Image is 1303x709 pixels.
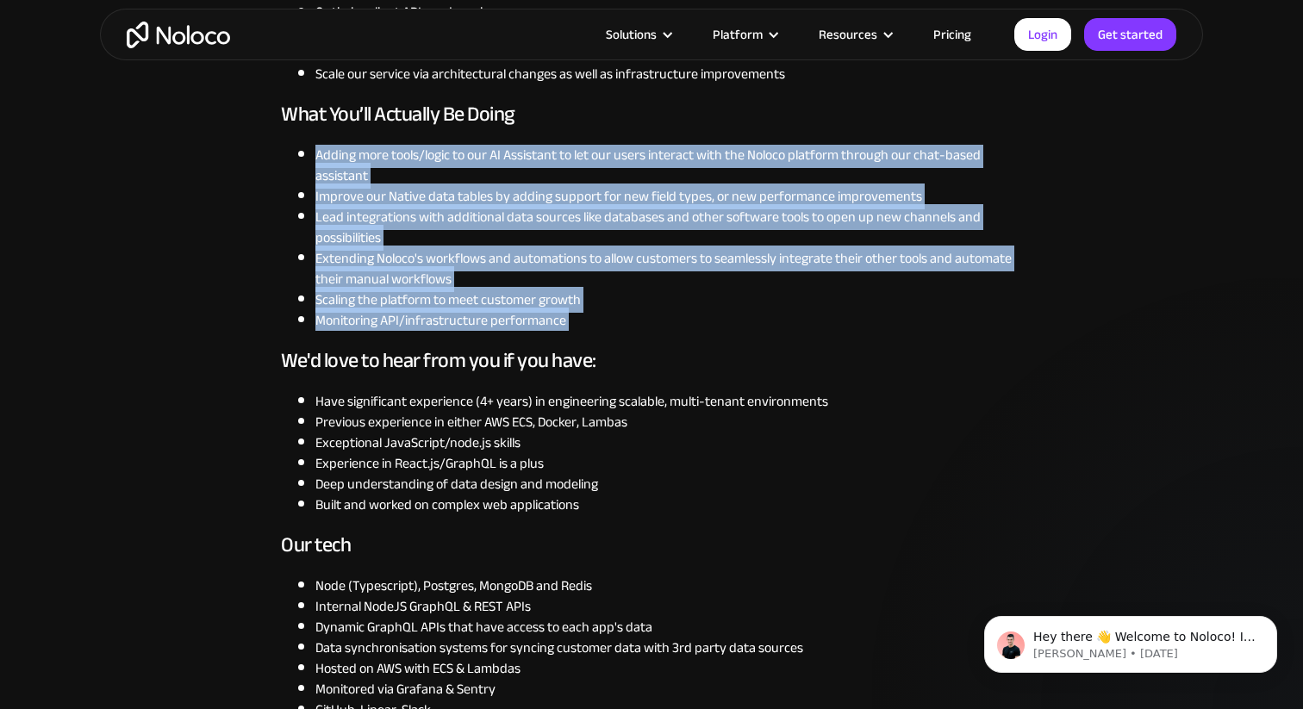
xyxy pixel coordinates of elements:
[315,474,1022,494] li: Deep understanding of data design and modeling
[315,412,1022,432] li: Previous experience in either AWS ECS, Docker, Lambas
[584,23,691,46] div: Solutions
[281,532,1022,558] h3: Our tech
[315,658,1022,679] li: Hosted on AWS with ECS & Lambdas
[315,310,1022,331] li: Monitoring API/infrastructure performance
[819,23,877,46] div: Resources
[912,23,993,46] a: Pricing
[1084,18,1176,51] a: Get started
[315,145,1022,186] li: Adding more tools/logic to our AI Assistant to let our users interact with the Noloco platform th...
[315,617,1022,637] li: Dynamic GraphQL APIs that have access to each app's data
[797,23,912,46] div: Resources
[315,575,1022,596] li: Node (Typescript), Postgres, MongoDB and Redis
[315,453,1022,474] li: Experience in React.js/GraphQL is a plus
[315,596,1022,617] li: Internal NodeJS GraphQL & REST APIs
[691,23,797,46] div: Platform
[315,637,1022,658] li: Data synchronisation systems for syncing customer data with 3rd party data sources
[281,102,1022,127] h3: What You’ll Actually Be Doing
[958,580,1303,700] iframe: Intercom notifications message
[315,64,1022,84] li: Scale our service via architectural changes as well as infrastructure improvements
[315,494,1022,515] li: Built and worked on complex web applications
[315,289,1022,310] li: Scaling the platform to meet customer growth
[315,186,1022,207] li: Improve our Native data tables by adding support for new field types, or new performance improvem...
[606,23,657,46] div: Solutions
[315,432,1022,453] li: Exceptional JavaScript/node.js skills
[315,679,1022,700] li: Monitored via Grafana & Sentry
[127,22,230,48] a: home
[281,348,1022,374] h3: We'd love to hear from you if you have:
[315,207,1022,248] li: Lead integrations with additional data sources like databases and other software tools to open up...
[1014,18,1071,51] a: Login
[315,248,1022,289] li: Extending Noloco's workflows and automations to allow customers to seamlessly integrate their oth...
[713,23,763,46] div: Platform
[315,391,1022,412] li: Have significant experience (4+ years) in engineering scalable, multi-tenant environments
